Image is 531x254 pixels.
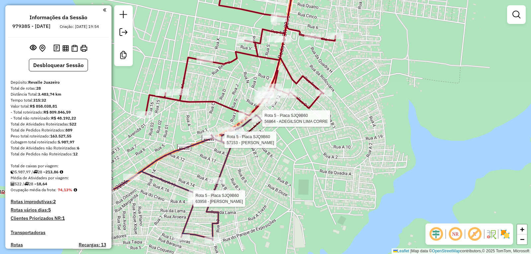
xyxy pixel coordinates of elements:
[11,91,106,97] div: Distância Total:
[37,181,47,186] strong: 18,64
[520,225,524,233] span: +
[11,169,106,175] div: 5.987,97 / 28 =
[410,249,411,253] span: |
[73,151,78,156] strong: 12
[500,229,510,239] img: Exibir/Ocultar setores
[79,242,106,248] h4: Recargas: 13
[74,188,77,192] em: Média calculada utilizando a maior ocupação (%Peso ou %Cubagem) de cada rota da sessão. Rotas cro...
[11,103,106,109] div: Valor total:
[517,224,527,234] a: Zoom in
[11,215,106,221] h4: Clientes Priorizados NR:
[117,48,130,63] a: Criar modelo
[11,97,106,103] div: Tempo total:
[52,43,61,53] button: Logs desbloquear sessão
[520,235,524,243] span: −
[11,145,106,151] div: Total de Atividades não Roteirizadas:
[36,86,41,91] strong: 28
[11,79,106,85] div: Depósito:
[11,163,106,169] div: Total de caixas por viagem:
[432,249,460,253] a: OpenStreetMap
[70,43,79,53] button: Visualizar Romaneio
[12,23,50,29] h6: 979385 - [DATE]
[11,175,106,181] div: Média de Atividades por viagem:
[11,121,106,127] div: Total de Atividades Roteirizadas:
[69,122,76,127] strong: 522
[510,8,523,21] a: Exibir filtros
[11,151,106,157] div: Total de Pedidos não Roteirizados:
[11,115,106,121] div: - Total não roteirizado:
[447,226,463,242] span: Ocultar NR
[234,131,242,140] img: CASA NOVA
[11,199,106,205] h4: Rotas improdutivas:
[11,170,15,174] i: Cubagem total roteirizado
[62,215,65,221] strong: 1
[51,116,76,121] strong: R$ 48.192,22
[57,24,102,30] div: Criação: [DATE] 19:54
[11,230,106,235] h4: Transportadoras
[28,80,60,85] strong: Revalle Juazeiro
[30,14,87,21] h4: Informações da Sessão
[11,182,15,186] i: Total de Atividades
[38,92,61,97] strong: 3.483,74 km
[392,248,531,254] div: Map data © contributors,© 2025 TomTom, Microsoft
[393,249,409,253] a: Leaflet
[117,26,130,41] a: Exportar sessão
[58,139,74,144] strong: 5.987,97
[45,169,58,174] strong: 213,86
[53,199,56,205] strong: 2
[11,139,106,145] div: Cubagem total roteirizado:
[43,110,71,115] strong: R$ 809.846,59
[517,234,527,244] a: Zoom out
[79,43,89,53] button: Imprimir Rotas
[33,170,38,174] i: Total de rotas
[11,133,106,139] div: Peso total roteirizado:
[11,85,106,91] div: Total de rotas:
[30,104,57,109] strong: R$ 858.038,81
[103,6,106,14] a: Clique aqui para minimizar o painel
[33,98,46,103] strong: 315:32
[11,242,23,248] a: Rotas
[29,43,38,53] button: Exibir sessão original
[50,133,71,138] strong: 163.527,55
[428,226,444,242] span: Ocultar deslocamento
[38,43,47,53] button: Centralizar mapa no depósito ou ponto de apoio
[11,207,106,213] h4: Rotas vários dias:
[11,109,106,115] div: - Total roteirizado:
[24,182,29,186] i: Total de rotas
[65,127,72,132] strong: 889
[60,170,63,174] i: Meta Caixas/viagem: 1,00 Diferença: 212,86
[58,187,72,192] strong: 74,13%
[117,8,130,23] a: Nova sessão e pesquisa
[29,59,88,71] button: Desbloquear Sessão
[77,145,79,150] strong: 6
[61,43,70,52] button: Visualizar relatório de Roteirização
[48,207,51,213] strong: 5
[11,187,56,192] span: Ocupação média da frota:
[467,226,483,242] span: Exibir rótulo
[11,127,106,133] div: Total de Pedidos Roteirizados:
[486,229,496,239] img: Fluxo de ruas
[11,181,106,187] div: 522 / 28 =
